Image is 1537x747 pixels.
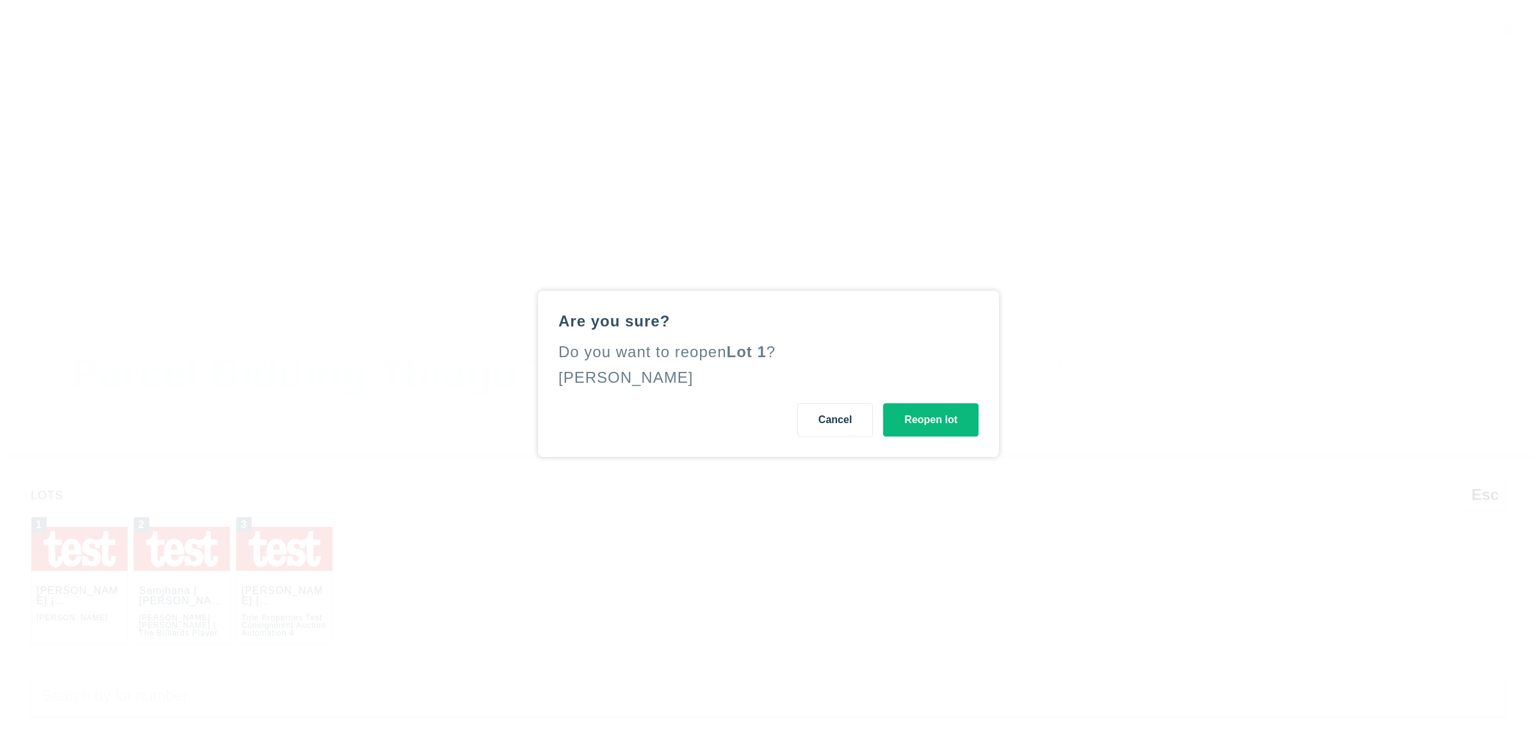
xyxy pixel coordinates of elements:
[797,403,873,437] button: Cancel
[558,369,693,386] div: [PERSON_NAME]
[558,342,979,362] div: Do you want to reopen ?
[883,403,979,437] button: Reopen lot
[558,311,979,332] div: Are you sure?
[727,343,767,360] span: Lot 1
